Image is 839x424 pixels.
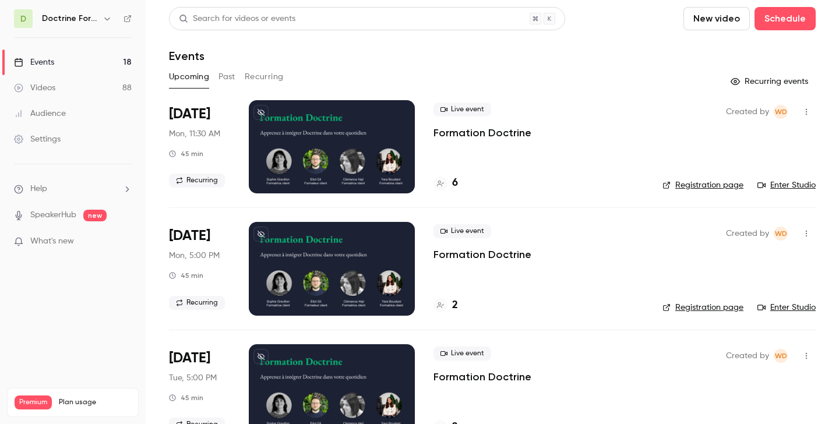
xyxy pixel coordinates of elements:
[169,372,217,384] span: Tue, 5:00 PM
[83,210,107,221] span: new
[662,179,743,191] a: Registration page
[726,105,769,119] span: Created by
[774,227,788,241] span: Webinar Doctrine
[169,349,210,368] span: [DATE]
[245,68,284,86] button: Recurring
[14,108,66,119] div: Audience
[30,209,76,221] a: SpeakerHub
[775,227,787,241] span: WD
[433,126,531,140] a: Formation Doctrine
[433,248,531,262] a: Formation Doctrine
[433,175,458,191] a: 6
[14,183,132,195] li: help-dropdown-opener
[59,398,131,407] span: Plan usage
[169,105,210,123] span: [DATE]
[433,298,458,313] a: 2
[774,105,788,119] span: Webinar Doctrine
[757,302,816,313] a: Enter Studio
[169,68,209,86] button: Upcoming
[179,13,295,25] div: Search for videos or events
[726,349,769,363] span: Created by
[433,224,491,238] span: Live event
[169,128,220,140] span: Mon, 11:30 AM
[169,271,203,280] div: 45 min
[14,82,55,94] div: Videos
[433,103,491,116] span: Live event
[683,7,750,30] button: New video
[757,179,816,191] a: Enter Studio
[433,347,491,361] span: Live event
[775,105,787,119] span: WD
[169,149,203,158] div: 45 min
[169,100,230,193] div: Aug 25 Mon, 11:30 AM (Europe/Paris)
[169,250,220,262] span: Mon, 5:00 PM
[169,227,210,245] span: [DATE]
[452,175,458,191] h4: 6
[14,56,54,68] div: Events
[30,183,47,195] span: Help
[169,393,203,402] div: 45 min
[433,370,531,384] a: Formation Doctrine
[755,7,816,30] button: Schedule
[662,302,743,313] a: Registration page
[725,72,816,91] button: Recurring events
[14,133,61,145] div: Settings
[218,68,235,86] button: Past
[726,227,769,241] span: Created by
[169,296,225,310] span: Recurring
[169,174,225,188] span: Recurring
[20,13,26,25] span: D
[452,298,458,313] h4: 2
[15,395,52,409] span: Premium
[169,222,230,315] div: Aug 25 Mon, 5:00 PM (Europe/Paris)
[42,13,98,24] h6: Doctrine Formation Avocats
[774,349,788,363] span: Webinar Doctrine
[169,49,205,63] h1: Events
[30,235,74,248] span: What's new
[118,236,132,247] iframe: Noticeable Trigger
[775,349,787,363] span: WD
